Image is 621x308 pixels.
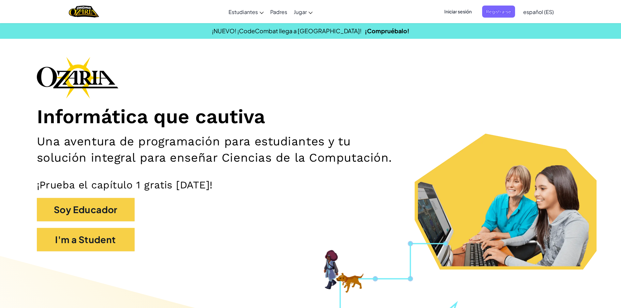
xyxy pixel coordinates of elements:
[294,8,307,15] span: Jugar
[37,105,584,129] h1: Informática que cautiva
[520,3,557,21] a: español (ES)
[225,3,267,21] a: Estudiantes
[229,8,258,15] span: Estudiantes
[290,3,316,21] a: Jugar
[267,3,290,21] a: Padres
[37,198,135,221] button: Soy Educador
[37,57,118,98] img: Ozaria branding logo
[212,27,362,35] span: ¡NUEVO! ¡CodeCombat llega a [GEOGRAPHIC_DATA]!
[69,5,99,18] a: Ozaria by CodeCombat logo
[69,5,99,18] img: Home
[37,179,584,191] p: ¡Prueba el capítulo 1 gratis [DATE]!
[37,133,404,166] h2: Una aventura de programación para estudiantes y tu solución integral para enseñar Ciencias de la ...
[37,228,135,251] button: I'm a Student
[523,8,554,15] span: español (ES)
[482,6,515,18] button: Registrarse
[365,27,409,35] a: ¡Compruébalo!
[440,6,476,18] button: Iniciar sesión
